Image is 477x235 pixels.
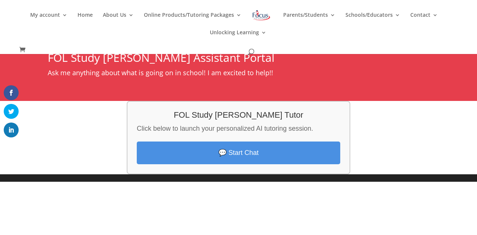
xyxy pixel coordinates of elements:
a: Unlocking Learning [210,30,266,47]
a: Online Products/Tutoring Packages [144,12,241,30]
a: Schools/Educators [345,12,400,30]
h1: FOL Study [PERSON_NAME] Assistant Portal [48,52,426,67]
a: Parents/Students [283,12,335,30]
img: Focus on Learning [252,9,271,22]
a: Contact [410,12,438,30]
p: Ask me anything about what is going on in school! I am excited to help!! [48,67,426,79]
p: Click below to launch your personalized AI tutoring session. [137,123,340,134]
a: About Us [103,12,134,30]
a: 💬 Start Chat [137,142,340,164]
a: My account [30,12,67,30]
h3: FOL Study [PERSON_NAME] Tutor [137,111,340,123]
a: Home [78,12,93,30]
